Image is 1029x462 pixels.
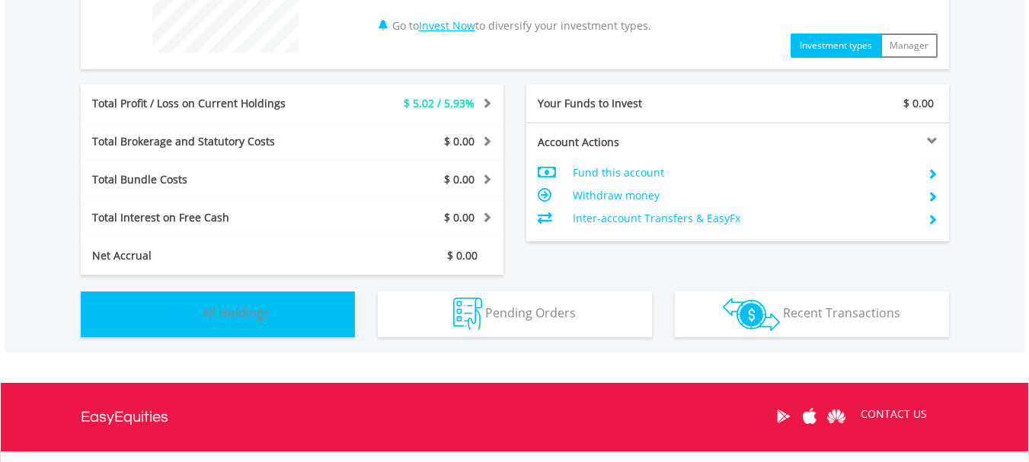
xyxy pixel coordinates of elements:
td: Withdraw money [573,184,915,207]
button: Manager [880,33,938,58]
span: $ 0.00 [447,248,478,263]
a: EasyEquities [81,383,168,451]
span: Pending Orders [485,304,576,321]
button: Recent Transactions [675,292,949,337]
div: Total Interest on Free Cash [81,210,328,225]
div: Total Brokerage and Statutory Costs [81,134,328,149]
button: All Holdings [81,292,355,337]
a: Huawei [823,393,850,440]
img: pending_instructions-wht.png [453,298,482,330]
a: Invest Now [419,18,475,33]
span: $ 0.00 [903,96,934,110]
span: $ 0.00 [444,210,475,225]
a: Google Play [770,393,797,440]
div: Your Funds to Invest [526,96,738,111]
button: Pending Orders [378,292,652,337]
td: Fund this account [573,161,915,184]
span: $ 5.02 / 5.93% [404,96,475,110]
div: Total Profit / Loss on Current Holdings [81,96,328,111]
span: Recent Transactions [783,304,900,321]
a: CONTACT US [850,393,938,435]
a: Apple [797,393,823,440]
button: Investment types [791,33,881,58]
div: Account Actions [526,135,738,150]
img: holdings-wht.png [166,298,199,330]
span: All Holdings [202,304,270,321]
td: Inter-account Transfers & EasyFx [573,207,915,230]
img: transactions-zar-wht.png [723,298,780,331]
span: $ 0.00 [444,172,475,186]
span: $ 0.00 [444,134,475,148]
div: Net Accrual [81,248,328,263]
div: Total Bundle Costs [81,172,328,187]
